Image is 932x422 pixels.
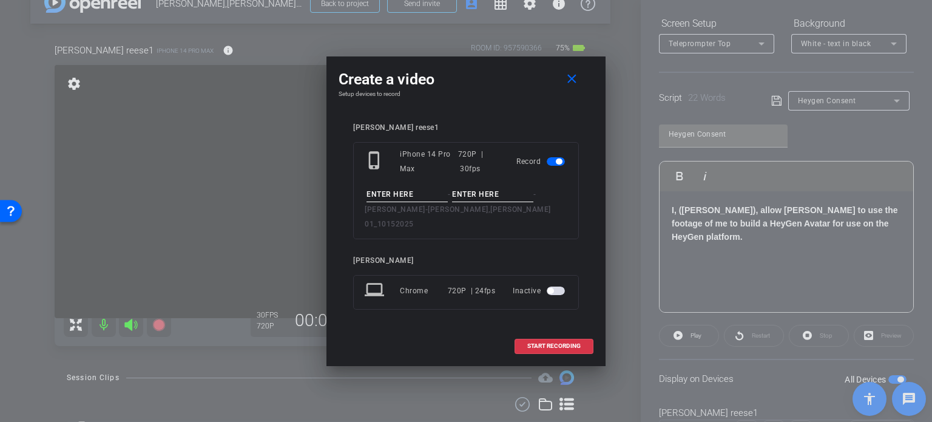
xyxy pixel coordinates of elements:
[425,205,428,214] span: -
[458,147,499,176] div: 720P | 30fps
[339,90,593,98] h4: Setup devices to record
[513,280,567,302] div: Inactive
[365,280,387,302] mat-icon: laptop
[564,72,579,87] mat-icon: close
[365,205,551,228] span: [PERSON_NAME],[PERSON_NAME] 01_10152025
[452,187,533,202] input: ENTER HERE
[353,123,579,132] div: [PERSON_NAME] reese1
[448,190,451,199] span: -
[400,147,458,176] div: iPhone 14 Pro Max
[448,280,496,302] div: 720P | 24fps
[527,343,581,349] span: START RECORDING
[365,151,387,172] mat-icon: phone_iphone
[533,190,536,199] span: -
[365,205,425,214] span: [PERSON_NAME]
[516,147,567,176] div: Record
[339,69,593,90] div: Create a video
[400,280,448,302] div: Chrome
[366,187,448,202] input: ENTER HERE
[353,256,579,265] div: [PERSON_NAME]
[515,339,593,354] button: START RECORDING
